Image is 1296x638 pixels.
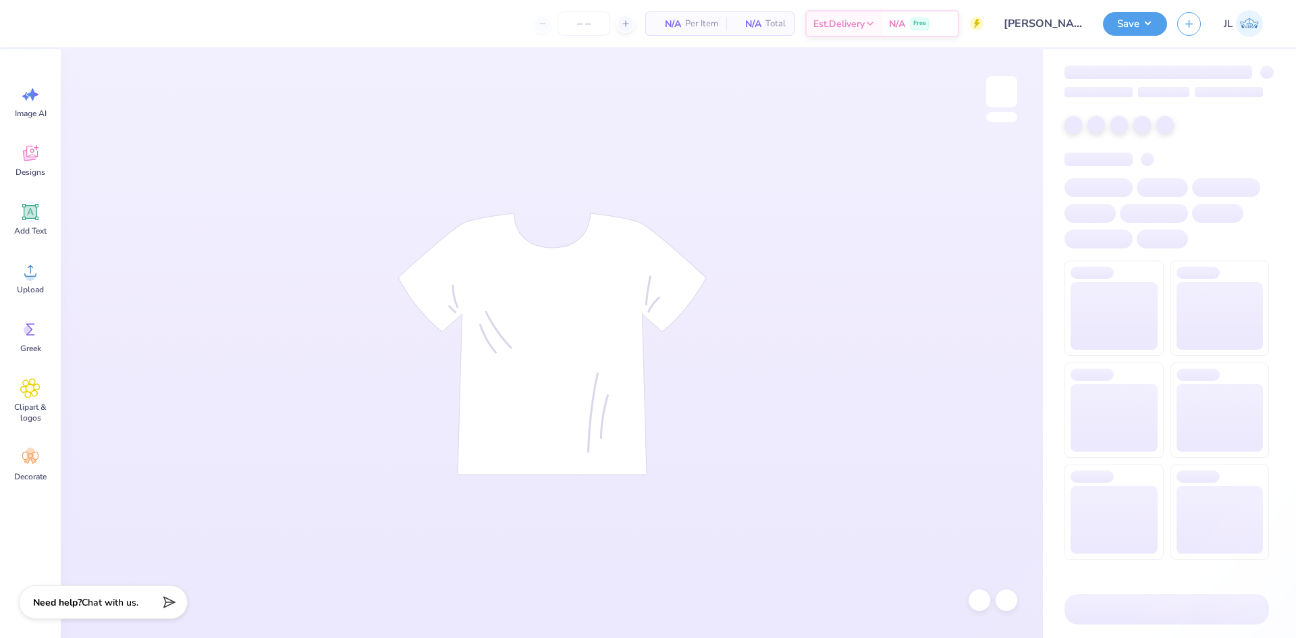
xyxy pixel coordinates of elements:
[14,471,47,482] span: Decorate
[1103,12,1167,36] button: Save
[685,17,718,31] span: Per Item
[913,19,926,28] span: Free
[1236,10,1263,37] img: Jairo Laqui
[15,108,47,119] span: Image AI
[889,17,905,31] span: N/A
[765,17,786,31] span: Total
[1218,10,1269,37] a: JL
[1224,16,1233,32] span: JL
[14,225,47,236] span: Add Text
[33,596,82,609] strong: Need help?
[398,213,707,475] img: tee-skeleton.svg
[17,284,44,295] span: Upload
[734,17,761,31] span: N/A
[813,17,865,31] span: Est. Delivery
[82,596,138,609] span: Chat with us.
[8,402,53,423] span: Clipart & logos
[20,343,41,354] span: Greek
[654,17,681,31] span: N/A
[16,167,45,178] span: Designs
[558,11,610,36] input: – –
[994,10,1093,37] input: Untitled Design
